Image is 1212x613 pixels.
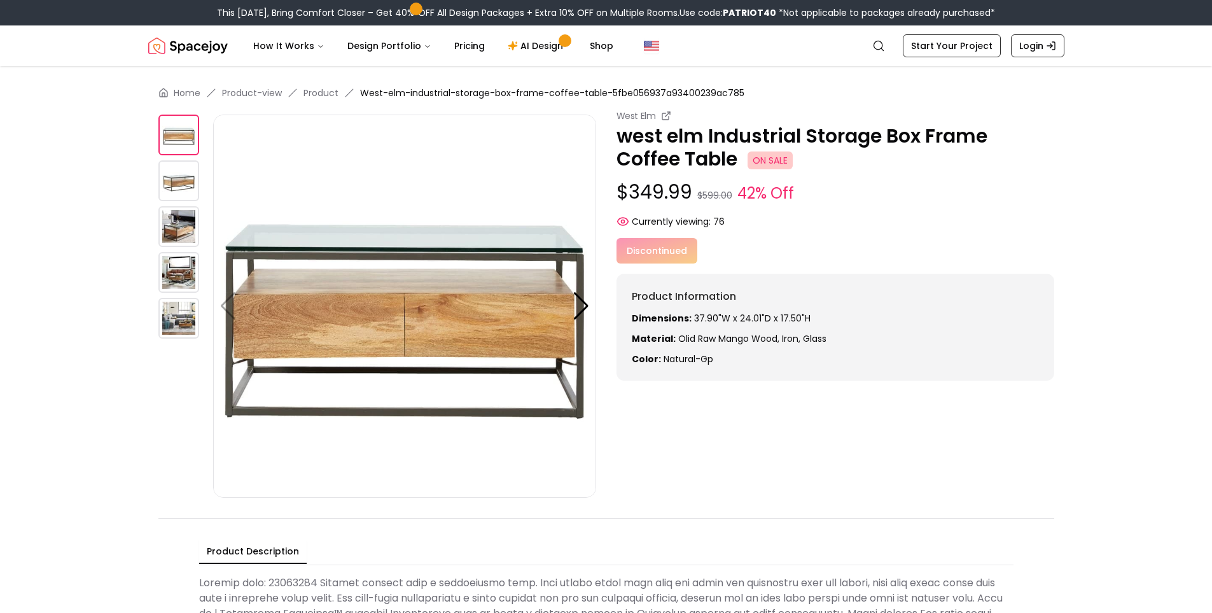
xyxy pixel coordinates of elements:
p: $349.99 [616,181,1054,205]
a: Spacejoy [148,33,228,59]
b: PATRIOT40 [723,6,776,19]
a: Shop [580,33,623,59]
strong: Dimensions: [632,312,692,325]
img: https://storage.googleapis.com/spacejoy-main/assets/5fbe056937a93400239ac785/product_2_n4ek1ijgbbo6 [158,206,199,247]
small: $599.00 [697,189,732,202]
nav: breadcrumb [158,87,1054,99]
span: olid raw mango wood, Iron, glass [678,332,826,345]
a: Start Your Project [903,34,1001,57]
nav: Global [148,25,1064,66]
p: west elm Industrial Storage Box Frame Coffee Table [616,125,1054,171]
a: AI Design [498,33,577,59]
img: https://storage.googleapis.com/spacejoy-main/assets/5fbe056937a93400239ac785/product_4_4oh30km4opg8 [158,298,199,339]
span: ON SALE [748,151,793,169]
small: 42% Off [737,182,794,205]
span: natural-gp [664,353,713,365]
span: 76 [713,215,725,228]
img: Spacejoy Logo [148,33,228,59]
a: Product [303,87,338,99]
strong: Material: [632,332,676,345]
p: 37.90"W x 24.01"D x 17.50"H [632,312,1039,325]
small: West Elm [616,109,656,122]
img: https://storage.googleapis.com/spacejoy-main/assets/5fbe056937a93400239ac785/product_3_0c3hbn73hb507 [158,252,199,293]
span: Use code: [679,6,776,19]
button: Product Description [199,540,307,564]
img: https://storage.googleapis.com/spacejoy-main/assets/5fbe056937a93400239ac785/product_0_mj6072nc593f [158,115,199,155]
span: Currently viewing: [632,215,711,228]
img: https://storage.googleapis.com/spacejoy-main/assets/5fbe056937a93400239ac785/product_1_g37alfk8540f [158,160,199,201]
strong: Color: [632,353,661,365]
img: United States [644,38,659,53]
a: Pricing [444,33,495,59]
button: Design Portfolio [337,33,442,59]
div: This [DATE], Bring Comfort Closer – Get 40% OFF All Design Packages + Extra 10% OFF on Multiple R... [217,6,995,19]
button: How It Works [243,33,335,59]
span: West-elm-industrial-storage-box-frame-coffee-table-5fbe056937a93400239ac785 [360,87,744,99]
span: *Not applicable to packages already purchased* [776,6,995,19]
img: https://storage.googleapis.com/spacejoy-main/assets/5fbe056937a93400239ac785/product_0_mj6072nc593f [213,115,596,498]
a: Login [1011,34,1064,57]
h6: Product Information [632,289,1039,304]
a: Home [174,87,200,99]
a: Product-view [222,87,282,99]
nav: Main [243,33,623,59]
